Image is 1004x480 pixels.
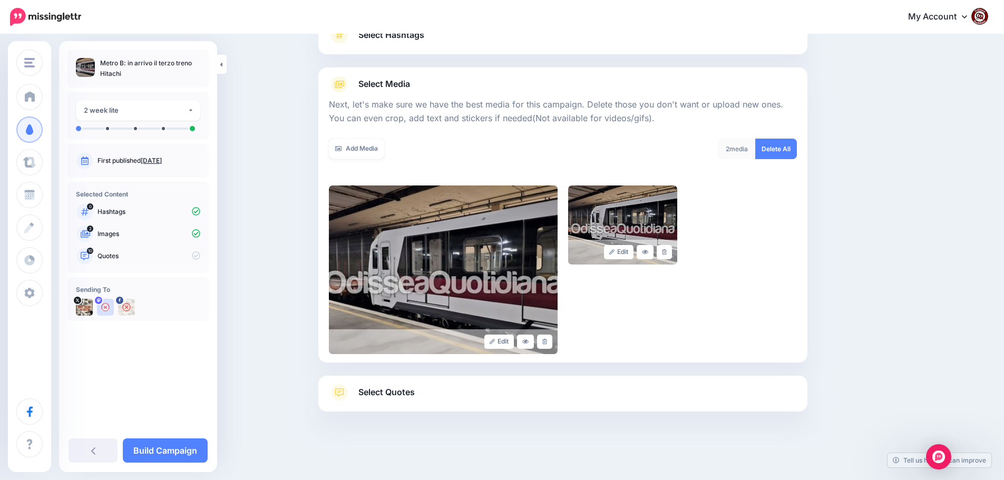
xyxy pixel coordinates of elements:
[118,299,135,316] img: 463453305_2684324355074873_6393692129472495966_n-bsa154739.jpg
[329,384,797,412] a: Select Quotes
[568,185,677,265] img: 3ad1e8b503011bb35e444fb8b086ce94_large.jpg
[329,27,797,54] a: Select Hashtags
[98,207,200,217] p: Hashtags
[898,4,988,30] a: My Account
[755,139,797,159] a: Delete All
[329,93,797,354] div: Select Media
[888,453,991,467] a: Tell us how we can improve
[87,203,93,210] span: 0
[98,251,200,261] p: Quotes
[98,156,200,165] p: First published
[329,139,384,159] a: Add Media
[24,58,35,67] img: menu.png
[76,286,200,293] h4: Sending To
[329,98,797,125] p: Next, let's make sure we have the best media for this campaign. Delete those you don't want or up...
[76,100,200,121] button: 2 week lite
[98,229,200,239] p: Images
[76,190,200,198] h4: Selected Content
[926,444,951,469] div: Open Intercom Messenger
[329,76,797,93] a: Select Media
[97,299,114,316] img: user_default_image.png
[604,245,634,259] a: Edit
[718,139,756,159] div: media
[358,385,415,399] span: Select Quotes
[87,248,93,254] span: 10
[358,28,424,42] span: Select Hashtags
[10,8,81,26] img: Missinglettr
[329,185,558,354] img: a901a7e76a3f3e2c95eaddd0b1b705a8_large.jpg
[726,145,729,153] span: 2
[87,226,93,232] span: 2
[100,58,200,79] p: Metro B: in arrivo il terzo treno Hitachi
[141,156,162,164] a: [DATE]
[358,77,410,91] span: Select Media
[484,335,514,349] a: Edit
[84,104,188,116] div: 2 week lite
[76,299,93,316] img: uTTNWBrh-84924.jpeg
[76,58,95,77] img: a901a7e76a3f3e2c95eaddd0b1b705a8_thumb.jpg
